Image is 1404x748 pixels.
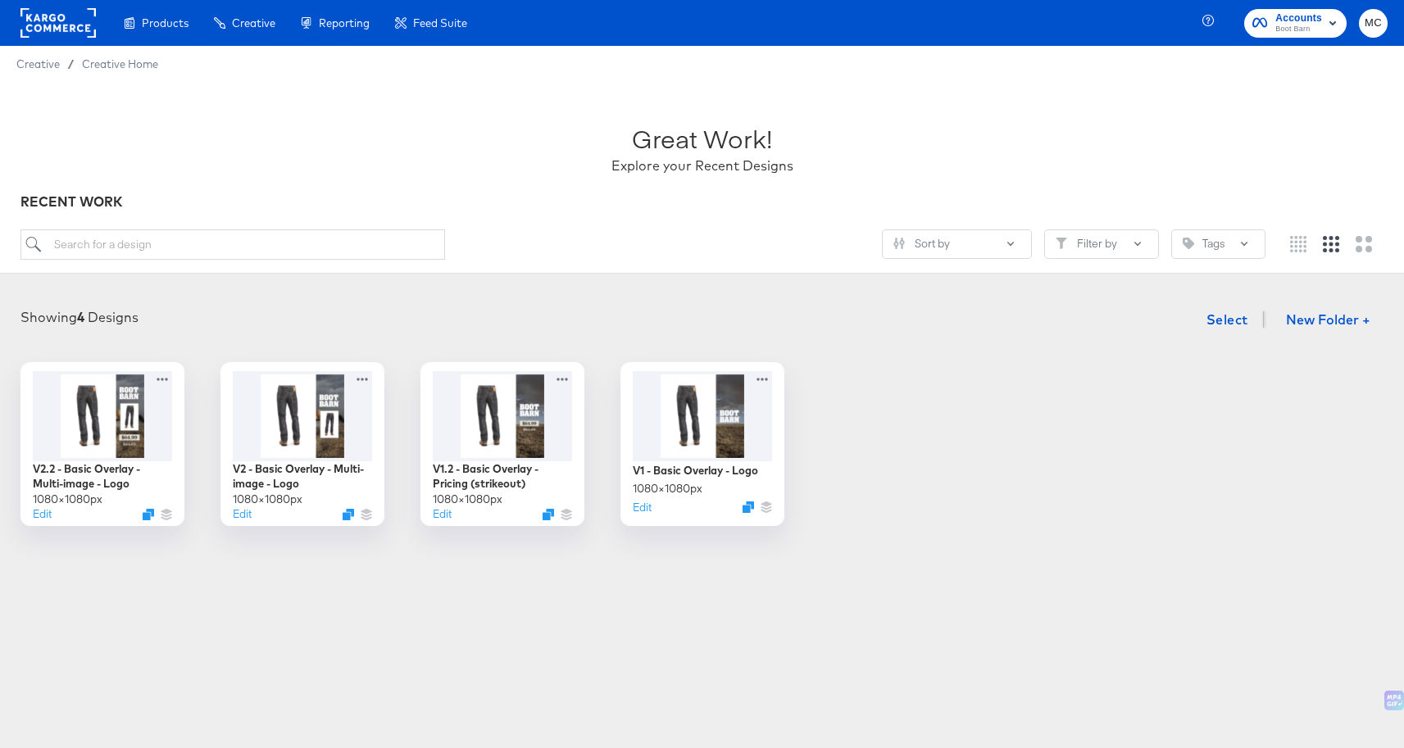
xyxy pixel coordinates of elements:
[1183,238,1194,249] svg: Tag
[232,16,275,29] span: Creative
[1356,236,1372,252] svg: Large grid
[611,156,793,175] div: Explore your Recent Designs
[1275,23,1322,36] span: Boot Barn
[633,500,652,515] button: Edit
[433,506,452,522] button: Edit
[433,492,502,507] div: 1080 × 1080 px
[420,362,584,526] div: V1.2 - Basic Overlay - Pricing (strikeout)1080×1080pxEditDuplicate
[743,501,754,513] svg: Duplicate
[33,506,52,522] button: Edit
[33,492,102,507] div: 1080 × 1080 px
[543,509,554,520] svg: Duplicate
[1275,10,1322,27] span: Accounts
[893,238,905,249] svg: Sliders
[1290,236,1306,252] svg: Small grid
[20,193,1384,211] div: RECENT WORK
[233,506,252,522] button: Edit
[20,229,445,260] input: Search for a design
[1323,236,1339,252] svg: Medium grid
[233,492,302,507] div: 1080 × 1080 px
[82,57,158,70] a: Creative Home
[433,461,572,492] div: V1.2 - Basic Overlay - Pricing (strikeout)
[620,362,784,526] div: V1 - Basic Overlay - Logo1080×1080pxEditDuplicate
[1359,9,1388,38] button: MC
[1056,238,1067,249] svg: Filter
[20,362,184,526] div: V2.2 - Basic Overlay - Multi-image - Logo1080×1080pxEditDuplicate
[882,229,1032,259] button: SlidersSort by
[142,16,189,29] span: Products
[60,57,82,70] span: /
[1244,9,1347,38] button: AccountsBoot Barn
[1272,306,1384,337] button: New Folder +
[1206,308,1248,331] span: Select
[33,461,172,492] div: V2.2 - Basic Overlay - Multi-image - Logo
[1044,229,1159,259] button: FilterFilter by
[77,309,84,325] strong: 4
[413,16,467,29] span: Feed Suite
[143,509,154,520] svg: Duplicate
[632,121,772,156] div: Great Work!
[343,509,354,520] svg: Duplicate
[16,57,60,70] span: Creative
[319,16,370,29] span: Reporting
[20,308,139,327] div: Showing Designs
[633,463,758,478] div: V1 - Basic Overlay - Logo
[220,362,384,526] div: V2 - Basic Overlay - Multi-image - Logo1080×1080pxEditDuplicate
[1365,14,1381,33] span: MC
[1200,303,1255,336] button: Select
[1171,229,1265,259] button: TagTags
[633,481,702,496] div: 1080 × 1080 px
[233,461,372,492] div: V2 - Basic Overlay - Multi-image - Logo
